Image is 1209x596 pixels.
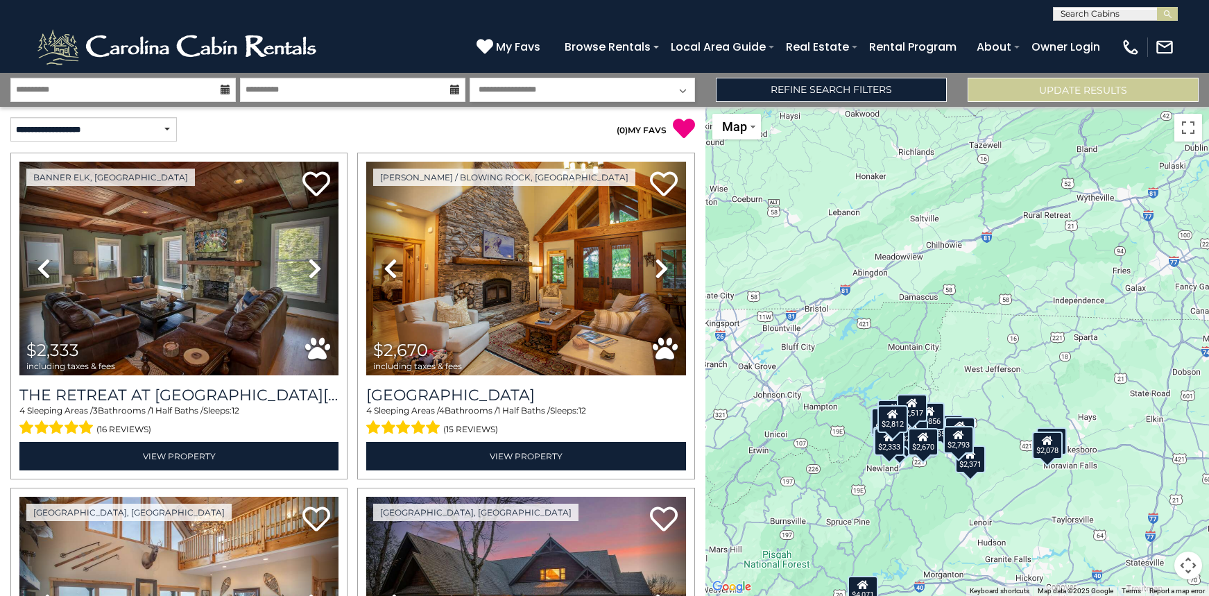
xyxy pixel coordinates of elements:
[151,405,203,416] span: 1 Half Baths /
[862,35,963,59] a: Rental Program
[943,425,973,453] div: $2,793
[93,405,98,416] span: 3
[366,162,685,375] img: thumbnail_163269168.jpeg
[664,35,773,59] a: Local Area Guide
[366,405,372,416] span: 4
[650,170,678,200] a: Add to favorites
[1155,37,1174,57] img: mail-regular-white.png
[933,415,963,443] div: $5,532
[578,405,586,416] span: 12
[26,361,115,371] span: including taxes & fees
[19,386,338,405] h3: The Retreat at Mountain Meadows
[373,361,462,371] span: including taxes & fees
[19,162,338,375] img: thumbnail_163270081.jpeg
[19,442,338,470] a: View Property
[945,417,975,445] div: $1,933
[617,125,628,135] span: ( )
[1038,587,1113,595] span: Map data ©2025 Google
[1122,587,1141,595] a: Terms (opens in new tab)
[914,402,945,430] div: $1,856
[877,405,907,433] div: $2,812
[968,78,1199,102] button: Update Results
[955,445,986,472] div: $2,371
[970,35,1018,59] a: About
[477,38,544,56] a: My Favs
[366,405,685,438] div: Sleeping Areas / Bathrooms / Sleeps:
[373,340,428,360] span: $2,670
[366,386,685,405] h3: Mountain Song Lodge
[26,340,79,360] span: $2,333
[891,423,922,450] div: $2,235
[722,119,747,134] span: Map
[558,35,658,59] a: Browse Rentals
[970,586,1029,596] button: Keyboard shortcuts
[873,426,904,454] div: $2,464
[617,125,667,135] a: (0)MY FAVS
[366,386,685,405] a: [GEOGRAPHIC_DATA]
[1149,587,1205,595] a: Report a map error
[779,35,856,59] a: Real Estate
[1036,427,1067,454] div: $3,312
[1174,114,1202,142] button: Toggle fullscreen view
[26,504,232,521] a: [GEOGRAPHIC_DATA], [GEOGRAPHIC_DATA]
[1031,431,1062,459] div: $2,078
[439,405,445,416] span: 4
[1121,37,1140,57] img: phone-regular-white.png
[443,420,498,439] span: (15 reviews)
[497,405,550,416] span: 1 Half Baths /
[302,505,330,535] a: Add to favorites
[26,169,195,186] a: Banner Elk, [GEOGRAPHIC_DATA]
[19,386,338,405] a: The Retreat at [GEOGRAPHIC_DATA][PERSON_NAME]
[366,442,685,470] a: View Property
[19,405,338,438] div: Sleeping Areas / Bathrooms / Sleeps:
[302,170,330,200] a: Add to favorites
[908,427,938,455] div: $2,670
[650,505,678,535] a: Add to favorites
[619,125,625,135] span: 0
[897,393,927,421] div: $2,517
[496,38,540,56] span: My Favs
[373,504,578,521] a: [GEOGRAPHIC_DATA], [GEOGRAPHIC_DATA]
[709,578,755,596] a: Open this area in Google Maps (opens a new window)
[373,169,635,186] a: [PERSON_NAME] / Blowing Rock, [GEOGRAPHIC_DATA]
[874,428,904,456] div: $2,333
[884,429,915,457] div: $2,247
[716,78,947,102] a: Refine Search Filters
[232,405,239,416] span: 12
[96,420,151,439] span: (16 reviews)
[871,408,902,436] div: $3,231
[19,405,25,416] span: 4
[1024,35,1107,59] a: Owner Login
[712,114,761,139] button: Change map style
[877,399,908,427] div: $2,264
[1174,552,1202,579] button: Map camera controls
[35,26,323,68] img: White-1-2.png
[709,578,755,596] img: Google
